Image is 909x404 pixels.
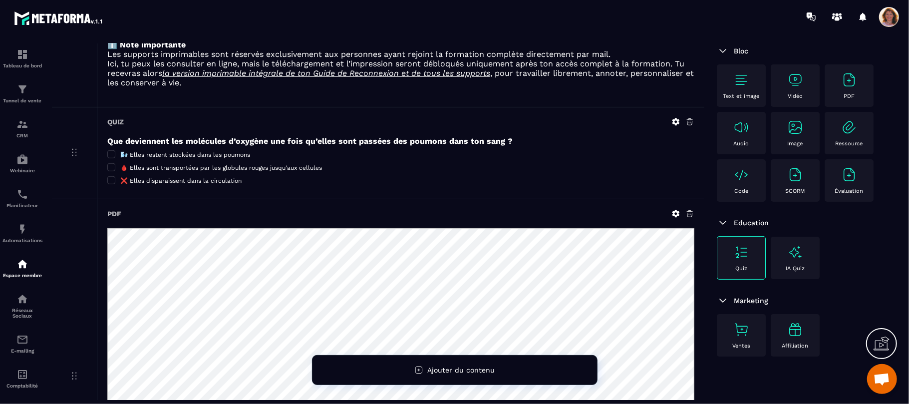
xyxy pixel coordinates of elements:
img: text-image no-wra [787,167,803,183]
img: formation [16,83,28,95]
a: formationformationTableau de bord [2,41,42,76]
span: Ajouter du contenu [427,366,495,374]
img: text-image no-wra [733,119,749,135]
p: Espace membre [2,273,42,278]
p: Vidéo [788,93,803,99]
p: Tunnel de vente [2,98,42,103]
img: formation [16,48,28,60]
p: Automatisations [2,238,42,243]
h5: Que deviennent les molécules d’oxygène une fois qu’elles sont passées des poumons dans ton sang ? [107,136,694,146]
p: Affiliation [782,343,809,349]
p: Comptabilité [2,383,42,389]
p: CRM [2,133,42,138]
p: Audio [734,140,749,147]
img: text-image no-wra [733,322,749,338]
a: formationformationCRM [2,111,42,146]
span: ❌ Elles disparaissent dans la circulation [120,177,242,184]
p: Text et image [723,93,760,99]
p: SCORM [786,188,805,194]
h6: PDF [107,210,121,218]
p: Ici, tu peux les consulter en ligne, mais le téléchargement et l’impression seront débloqués uniq... [107,59,694,87]
span: 🩸 Elles sont transportées par les globules rouges jusqu’aux cellules [120,164,322,171]
a: automationsautomationsWebinaire [2,146,42,181]
img: text-image no-wra [787,119,803,135]
img: automations [16,153,28,165]
p: Tableau de bord [2,63,42,68]
u: la version imprimable intégrale de ton Guide de Reconnexion et de tous les supports [162,68,490,78]
img: formation [16,118,28,130]
span: Education [734,219,769,227]
p: IA Quiz [786,265,805,272]
p: PDF [844,93,855,99]
img: accountant [16,369,28,381]
img: text-image no-wra [733,72,749,88]
img: text-image no-wra [841,119,857,135]
img: social-network [16,293,28,305]
p: Quiz [735,265,747,272]
p: Code [734,188,748,194]
p: E-mailing [2,348,42,354]
a: Ouvrir le chat [867,364,897,394]
img: text-image no-wra [733,167,749,183]
p: Ventes [732,343,750,349]
p: Les supports imprimables sont réservés exclusivement aux personnes ayant rejoint la formation com... [107,49,694,59]
span: 🌬️ Elles restent stockées dans les poumons [120,151,250,158]
a: automationsautomationsAutomatisations [2,216,42,251]
p: Évaluation [835,188,864,194]
img: text-image no-wra [787,72,803,88]
p: Ressource [836,140,863,147]
img: scheduler [16,188,28,200]
img: text-image no-wra [733,244,749,260]
img: text-image [787,322,803,338]
img: text-image no-wra [841,72,857,88]
span: Bloc [734,47,748,55]
p: Image [788,140,803,147]
img: arrow-down [717,295,729,307]
img: text-image [787,244,803,260]
a: formationformationTunnel de vente [2,76,42,111]
img: arrow-down [717,45,729,57]
img: logo [14,9,104,27]
p: Réseaux Sociaux [2,308,42,319]
a: schedulerschedulerPlanificateur [2,181,42,216]
img: arrow-down [717,217,729,229]
p: Webinaire [2,168,42,173]
p: Planificateur [2,203,42,208]
strong: ℹ️ Note importante [107,40,186,49]
img: automations [16,223,28,235]
img: text-image no-wra [841,167,857,183]
span: Marketing [734,297,768,305]
img: email [16,334,28,346]
a: emailemailE-mailing [2,326,42,361]
img: automations [16,258,28,270]
a: accountantaccountantComptabilité [2,361,42,396]
a: automationsautomationsEspace membre [2,251,42,286]
h6: Quiz [107,118,124,126]
a: social-networksocial-networkRéseaux Sociaux [2,286,42,326]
